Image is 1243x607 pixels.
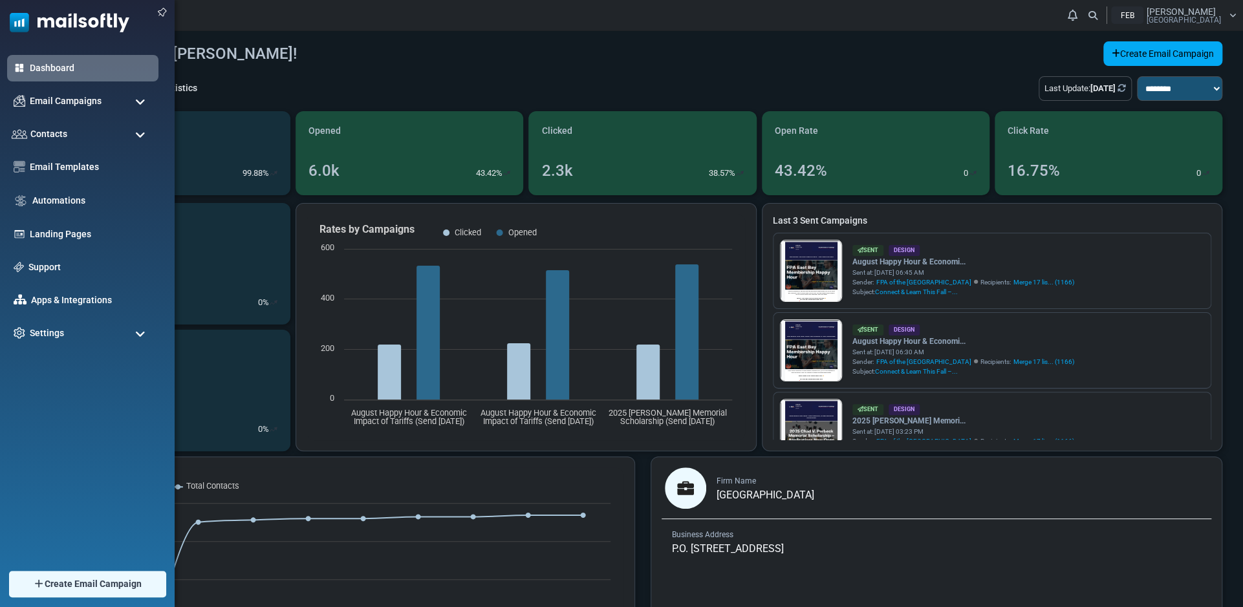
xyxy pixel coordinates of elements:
[201,542,255,553] a: Register Now
[852,436,1074,446] div: Sender: Recipients:
[44,405,402,443] p: The Financial Planning Association of the East Bay is honored to announce the 2025 [PERSON_NAME] ...
[852,277,1074,287] div: Sender: Recipients:
[115,416,331,426] strong: [DATE] – Free Happy Hour at Chicken Pie Shop 🍻
[63,45,297,63] h4: Welcome back, [PERSON_NAME]!
[852,256,1074,268] a: August Happy Hour & Economi...
[44,568,402,580] p: 👉
[44,415,402,465] p: 📍 Chicken Pie Shop, [GEOGRAPHIC_DATA] 📅 [DATE] | 🕓 4:00 PM – 6:00 PM
[717,489,814,501] span: [GEOGRAPHIC_DATA]
[139,429,307,439] strong: FPA East Bay Membership Happy Hour
[1111,6,1237,24] a: FEB [PERSON_NAME] [GEOGRAPHIC_DATA]
[30,61,152,75] a: Dashboard
[1111,6,1143,24] div: FEB
[127,442,319,452] strong: 📍 Chicken Pie Shop, [GEOGRAPHIC_DATA]
[307,214,745,440] svg: Rates by Campaigns
[321,343,334,353] text: 200
[308,124,341,138] span: Opened
[876,277,971,287] span: FPA of the [GEOGRAPHIC_DATA]
[29,156,417,374] img: Applications Now Open: 2025 Chad V. Perbeck Memorial Scholarship
[129,403,318,414] strong: Raise a Glass at Our August Happy Hour 🍺
[113,580,378,604] a: [PERSON_NAME][EMAIL_ADDRESS][PERSON_NAME][PERSON_NAME][DOMAIN_NAME]
[852,287,1074,297] div: Subject:
[63,203,290,325] a: New Contacts 1170 0%
[45,577,142,591] span: Create Email Campaign
[30,127,67,141] span: Contacts
[44,478,402,504] p: Whether you're new to FPA or a long-time member, join us for good conversation, great people, and...
[964,167,968,180] p: 0
[1196,167,1201,180] p: 0
[14,327,25,339] img: settings-icon.svg
[351,408,467,426] text: August Happy Hour & Economic Impact of Tariffs (Send [DATE])
[14,95,25,107] img: campaigns-icon.png
[14,161,25,173] img: email-templates-icon.svg
[709,167,735,180] p: 38.57%
[186,481,239,491] text: Total Contacts
[28,261,152,274] a: Support
[672,542,784,555] span: P.O. [STREET_ADDRESS]
[852,415,1074,427] a: 2025 [PERSON_NAME] Memori...
[30,94,102,108] span: Email Campaigns
[44,455,402,506] p: [PERSON_NAME] was a passionate advocate for financial education and dedicated countless hours to ...
[455,228,481,237] text: Clicked
[852,335,1074,347] a: August Happy Hour & Economi...
[157,593,289,604] strong: Special thanks to our sponsor:
[258,423,263,436] p: 0
[852,427,1074,436] div: Sent at: [DATE] 03:23 PM
[1013,277,1074,287] a: Merge 17 lis... (1166)
[717,490,814,500] a: [GEOGRAPHIC_DATA]
[876,357,971,367] span: FPA of the [GEOGRAPHIC_DATA]
[852,325,883,335] div: Sent
[481,408,596,426] text: August Happy Hour & Economic Impact of Tariffs (Send [DATE])
[541,124,572,138] span: Clicked
[889,325,920,335] div: Design
[50,365,396,389] span: From casual connections to expert insights, [GEOGRAPHIC_DATA] has something for everyone this fal...
[29,142,417,360] img: FPA East Bay Membership Happy Hour at Chicken Pie Shop
[14,228,25,240] img: landing_pages.svg
[44,529,142,540] strong: Scholarship Details
[852,347,1074,357] div: Sent at: [DATE] 06:30 AM
[14,62,25,74] img: dashboard-icon-active.svg
[61,108,386,122] span: Two Events You Don’t Want to Miss – One Starts [DATE]!
[508,228,537,237] text: Opened
[609,408,727,426] text: 2025 [PERSON_NAME] Memorial Scholarship (Send [DATE])
[319,223,415,235] text: Rates by Campaigns
[875,288,958,295] span: Connect & Learn This Fall –...
[12,129,27,138] img: contacts-icon.svg
[14,193,28,208] img: workflow.svg
[201,568,255,579] a: Register Now
[1013,357,1074,367] a: Merge 17 lis... (1166)
[70,565,402,578] p: Open to CFP® individuals and FPA Residency participants
[1147,7,1216,16] span: [PERSON_NAME]
[852,268,1074,277] div: Sent at: [DATE] 06:45 AM
[258,296,263,309] p: 0
[717,476,756,485] span: Firm Name
[258,423,277,436] div: %
[773,214,1211,228] a: Last 3 Sent Campaigns
[775,124,818,138] span: Open Rate
[138,517,229,527] strong: complimentary event
[1103,41,1222,66] a: Create Email Campaign
[852,367,1074,376] div: Subject:
[44,478,402,516] p: Whether you're a NexGen member or a seasoned planner, this happy hour is for in our chapter. Come...
[30,326,64,340] span: Settings
[59,492,97,502] em: everyone
[1008,124,1049,138] span: Click Rate
[32,194,152,208] a: Automations
[852,357,1074,367] div: Sender: Recipients:
[308,159,340,182] div: 6.0k
[889,245,920,256] div: Design
[475,167,502,180] p: 43.42%
[44,379,402,392] p: Dear {(first_name)},
[243,167,269,180] p: 99.88%
[1090,83,1116,93] b: [DATE]
[258,296,277,309] div: %
[44,516,402,529] p: This is a , but registration is required.
[330,393,334,403] text: 0
[30,228,152,241] a: Landing Pages
[889,404,920,415] div: Design
[145,580,221,591] strong: [PERSON_NAME]
[44,542,402,555] p: 👉
[876,436,971,446] span: FPA of the [GEOGRAPHIC_DATA]
[321,242,334,252] text: 600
